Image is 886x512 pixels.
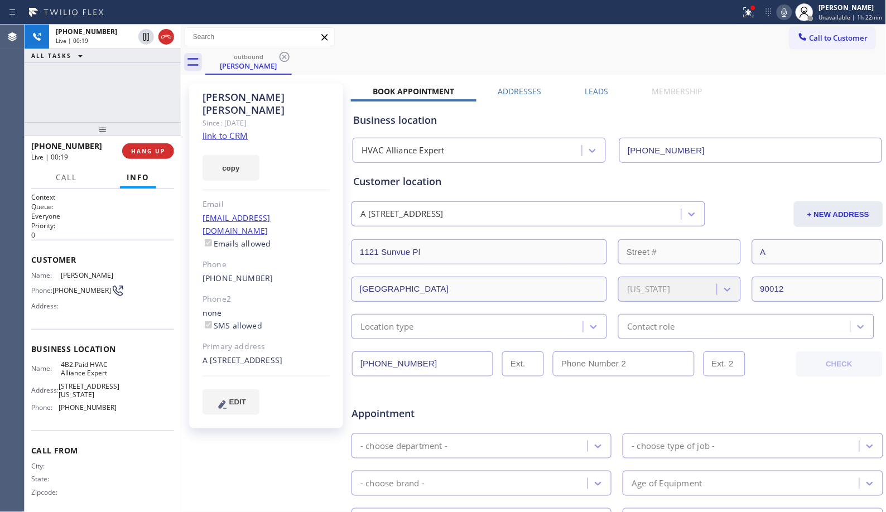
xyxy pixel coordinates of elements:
span: EDIT [229,398,246,406]
span: Call to Customer [810,33,868,43]
button: copy [203,155,259,181]
input: Search [185,28,334,46]
span: Appointment [351,406,527,421]
input: City [351,277,607,302]
div: Contact role [627,320,675,333]
div: HVAC Alliance Expert [362,144,445,157]
div: Email [203,198,330,211]
span: Name: [31,364,61,373]
div: - choose brand - [360,477,425,490]
a: [PHONE_NUMBER] [203,273,273,283]
a: [EMAIL_ADDRESS][DOMAIN_NAME] [203,212,271,236]
input: ZIP [752,277,883,302]
div: Location type [360,320,414,333]
span: Info [127,172,150,182]
span: [PHONE_NUMBER] [56,27,117,36]
span: [PHONE_NUMBER] [52,286,111,294]
div: A [STREET_ADDRESS] [360,208,444,221]
div: Business location [353,113,882,128]
p: Everyone [31,211,174,221]
input: Street # [618,239,740,264]
span: ALL TASKS [31,52,71,60]
button: Call [49,167,84,189]
p: 0 [31,230,174,240]
div: [PERSON_NAME] [PERSON_NAME] [203,91,330,117]
input: SMS allowed [205,321,212,329]
span: [PERSON_NAME] [61,271,117,279]
h2: Priority: [31,221,174,230]
label: Membership [652,86,702,96]
input: Address [351,239,607,264]
div: Eugene Howard [206,50,291,74]
span: Phone: [31,286,52,294]
div: Since: [DATE] [203,117,330,129]
span: Live | 00:19 [31,152,68,162]
input: Phone Number [352,351,493,376]
label: Leads [585,86,609,96]
span: Business location [31,344,174,354]
div: Age of Equipment [632,477,702,490]
button: HANG UP [122,143,174,159]
h2: Queue: [31,202,174,211]
span: Address: [31,302,61,310]
button: Call to Customer [790,27,875,49]
div: - choose department - [360,439,447,452]
input: Emails allowed [205,239,212,247]
button: + NEW ADDRESS [794,201,883,227]
span: [PHONE_NUMBER] [31,141,102,151]
span: Live | 00:19 [56,37,88,45]
span: Unavailable | 1h 22min [819,13,883,21]
span: State: [31,475,61,483]
label: Addresses [498,86,542,96]
label: Emails allowed [203,238,271,249]
div: Customer location [353,174,882,189]
button: Info [120,167,156,189]
div: [PERSON_NAME] [206,61,291,71]
button: Hang up [158,29,174,45]
input: Ext. 2 [704,351,745,376]
button: ALL TASKS [25,49,94,62]
a: link to CRM [203,130,248,141]
div: outbound [206,52,291,61]
span: Name: [31,271,61,279]
div: none [203,307,330,332]
button: Hold Customer [138,29,154,45]
span: Address: [31,386,59,394]
span: City: [31,462,61,470]
span: [PHONE_NUMBER] [59,403,117,412]
div: A [STREET_ADDRESS] [203,354,330,367]
span: Call [56,172,77,182]
span: [STREET_ADDRESS][US_STATE] [59,382,119,399]
span: Phone: [31,403,59,412]
button: CHECK [796,351,883,377]
div: Phone [203,258,330,271]
input: Phone Number [619,138,882,163]
span: 4B2.Paid HVAC Alliance Expert [61,360,117,378]
label: Book Appointment [373,86,455,96]
span: HANG UP [131,147,165,155]
div: [PERSON_NAME] [819,3,883,12]
button: Mute [777,4,792,20]
button: EDIT [203,389,259,415]
input: Phone Number 2 [553,351,694,376]
input: Ext. [502,351,544,376]
span: Zipcode: [31,488,61,496]
div: Primary address [203,340,330,353]
label: SMS allowed [203,320,262,331]
div: - choose type of job - [632,439,715,452]
div: Phone2 [203,293,330,306]
span: Customer [31,254,174,265]
input: Apt. # [752,239,883,264]
span: Call From [31,445,174,456]
h1: Context [31,192,174,202]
